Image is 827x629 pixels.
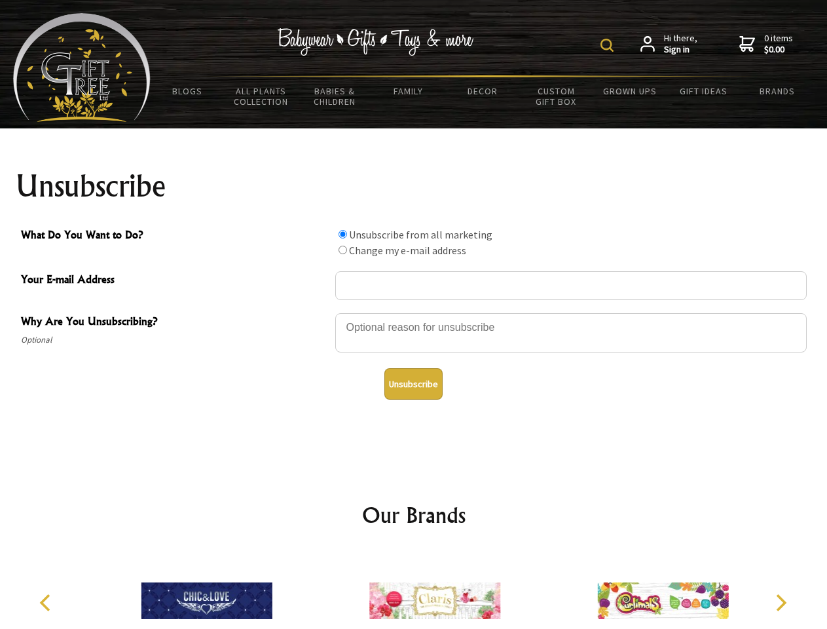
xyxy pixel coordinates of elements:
textarea: Why Are You Unsubscribing? [335,313,807,353]
a: Family [372,77,446,105]
span: What Do You Want to Do? [21,227,329,246]
h2: Our Brands [26,499,801,531]
span: Hi there, [664,33,697,56]
a: Hi there,Sign in [640,33,697,56]
span: Why Are You Unsubscribing? [21,313,329,332]
strong: $0.00 [764,44,793,56]
img: product search [600,39,614,52]
input: What Do You Want to Do? [339,246,347,254]
button: Previous [33,588,62,617]
img: Babyware - Gifts - Toys and more... [13,13,151,122]
a: Brands [741,77,815,105]
strong: Sign in [664,44,697,56]
img: Babywear - Gifts - Toys & more [278,28,474,56]
label: Unsubscribe from all marketing [349,228,492,241]
label: Change my e-mail address [349,244,466,257]
button: Next [766,588,795,617]
a: Grown Ups [593,77,667,105]
span: Your E-mail Address [21,271,329,290]
button: Unsubscribe [384,368,443,400]
a: BLOGS [151,77,225,105]
a: Gift Ideas [667,77,741,105]
a: Custom Gift Box [519,77,593,115]
input: Your E-mail Address [335,271,807,300]
input: What Do You Want to Do? [339,230,347,238]
span: 0 items [764,32,793,56]
a: 0 items$0.00 [739,33,793,56]
a: Decor [445,77,519,105]
a: Babies & Children [298,77,372,115]
span: Optional [21,332,329,348]
a: All Plants Collection [225,77,299,115]
h1: Unsubscribe [16,170,812,202]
